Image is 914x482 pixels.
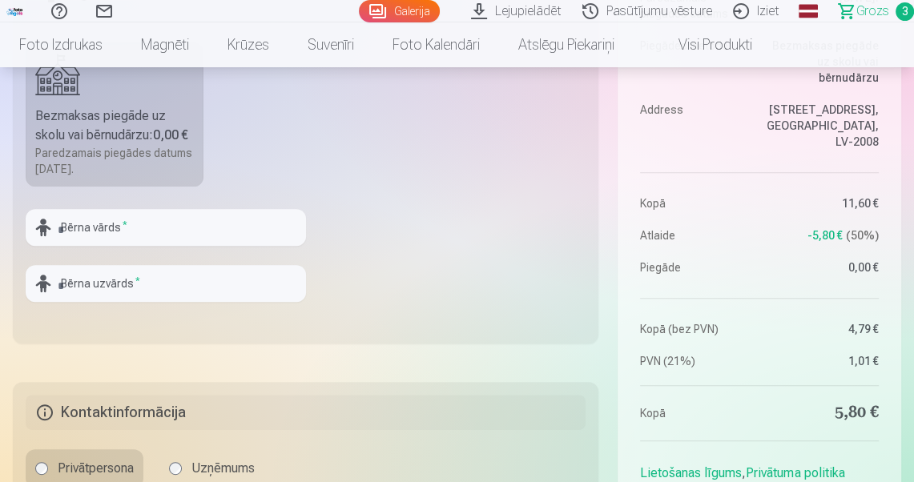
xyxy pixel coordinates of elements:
[807,227,843,243] span: -5,80 €
[896,2,914,21] span: 3
[640,465,742,480] a: Lietošanas līgums
[26,395,586,430] h5: Kontaktinformācija
[767,321,879,337] dd: 4,79 €
[640,195,751,211] dt: Kopā
[767,195,879,211] dd: 11,60 €
[208,22,288,67] a: Krūzes
[640,227,751,243] dt: Atlaide
[640,321,751,337] dt: Kopā (bez PVN)
[640,259,751,275] dt: Piegāde
[35,462,48,475] input: Privātpersona
[856,2,889,21] span: Grozs
[499,22,634,67] a: Atslēgu piekariņi
[634,22,771,67] a: Visi produkti
[767,102,879,150] dd: [STREET_ADDRESS], [GEOGRAPHIC_DATA], LV-2008
[35,106,194,145] div: Bezmaksas piegāde uz skolu vai bērnudārzu :
[767,259,879,275] dd: 0,00 €
[846,227,879,243] span: 50 %
[6,6,24,16] img: /fa3
[767,353,879,369] dd: 1,01 €
[640,353,751,369] dt: PVN (21%)
[153,127,188,143] b: 0,00 €
[746,465,844,480] a: Privātuma politika
[767,402,879,424] dd: 5,80 €
[122,22,208,67] a: Magnēti
[373,22,499,67] a: Foto kalendāri
[288,22,373,67] a: Suvenīri
[640,102,751,150] dt: Address
[640,402,751,424] dt: Kopā
[169,462,182,475] input: Uzņēmums
[35,145,194,177] div: Paredzamais piegādes datums [DATE].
